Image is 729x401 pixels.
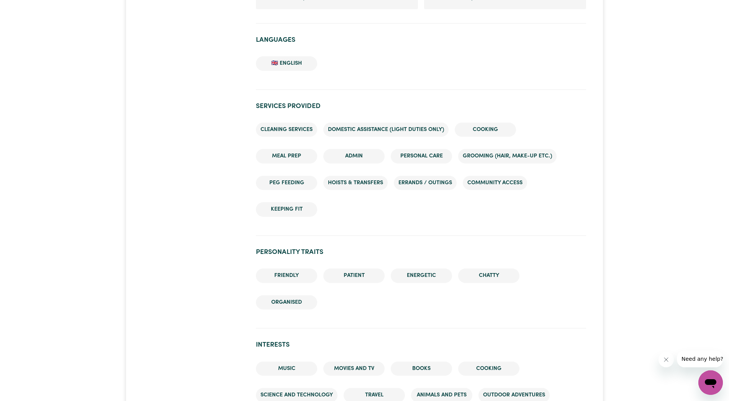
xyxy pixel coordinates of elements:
h2: Services provided [256,102,586,110]
iframe: Message from company [677,350,723,367]
li: Community access [463,176,527,190]
li: Books [391,362,452,376]
li: Chatty [458,268,519,283]
li: 🇬🇧 English [256,56,317,71]
li: Admin [323,149,385,164]
li: PEG feeding [256,176,317,190]
li: Friendly [256,268,317,283]
li: Meal prep [256,149,317,164]
li: Keeping fit [256,202,317,217]
li: Grooming (hair, make-up etc.) [458,149,557,164]
li: Patient [323,268,385,283]
li: Cooking [455,123,516,137]
iframe: Close message [659,352,674,367]
h2: Personality traits [256,248,586,256]
li: Cooking [458,362,519,376]
h2: Languages [256,36,586,44]
li: Music [256,362,317,376]
li: Energetic [391,268,452,283]
iframe: Button to launch messaging window [698,370,723,395]
li: Personal care [391,149,452,164]
li: Movies and TV [323,362,385,376]
h2: Interests [256,341,586,349]
li: Hoists & transfers [323,176,388,190]
li: Cleaning services [256,123,317,137]
span: Need any help? [5,5,46,11]
li: Domestic assistance (light duties only) [323,123,449,137]
li: Errands / Outings [394,176,457,190]
li: Organised [256,295,317,310]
